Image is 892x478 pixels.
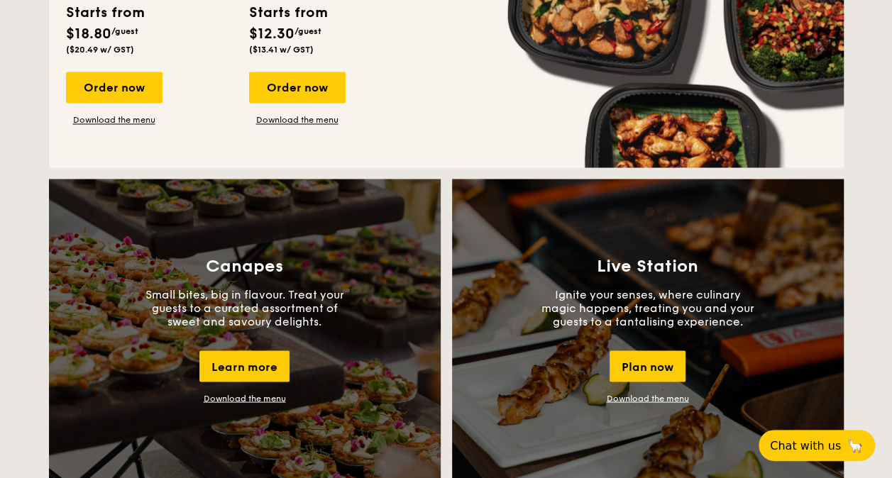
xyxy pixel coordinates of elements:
[249,26,294,43] span: $12.30
[66,2,143,23] div: Starts from
[607,393,689,403] a: Download the menu
[138,287,351,328] p: Small bites, big in flavour. Treat your guests to a curated assortment of sweet and savoury delig...
[249,114,346,126] a: Download the menu
[204,393,286,403] a: Download the menu
[66,72,163,103] div: Order now
[249,2,326,23] div: Starts from
[66,45,134,55] span: ($20.49 w/ GST)
[66,26,111,43] span: $18.80
[541,287,754,328] p: Ignite your senses, where culinary magic happens, treating you and your guests to a tantalising e...
[111,26,138,36] span: /guest
[249,45,314,55] span: ($13.41 w/ GST)
[610,350,685,382] div: Plan now
[847,438,864,454] span: 🦙
[66,114,163,126] a: Download the menu
[770,439,841,452] span: Chat with us
[759,430,875,461] button: Chat with us🦙
[249,72,346,103] div: Order now
[294,26,321,36] span: /guest
[597,256,698,276] h3: Live Station
[206,256,283,276] h3: Canapes
[199,350,290,382] div: Learn more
